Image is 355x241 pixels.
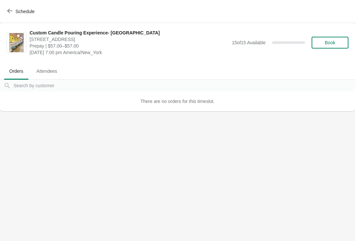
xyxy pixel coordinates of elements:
span: Orders [4,65,29,77]
span: Book [325,40,335,45]
span: 15 of 15 Available [232,40,266,45]
span: [STREET_ADDRESS] [30,36,228,43]
span: Attendees [31,65,62,77]
span: [DATE] 7:00 pm America/New_York [30,49,228,56]
button: Book [312,37,348,49]
span: Custom Candle Pouring Experience- [GEOGRAPHIC_DATA] [30,30,228,36]
span: Prepay | $57.00–$57.00 [30,43,228,49]
span: There are no orders for this timeslot. [140,99,215,104]
img: Custom Candle Pouring Experience- Delray Beach [9,33,24,52]
button: Schedule [3,6,40,17]
span: Schedule [15,9,35,14]
input: Search by customer [13,80,355,91]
